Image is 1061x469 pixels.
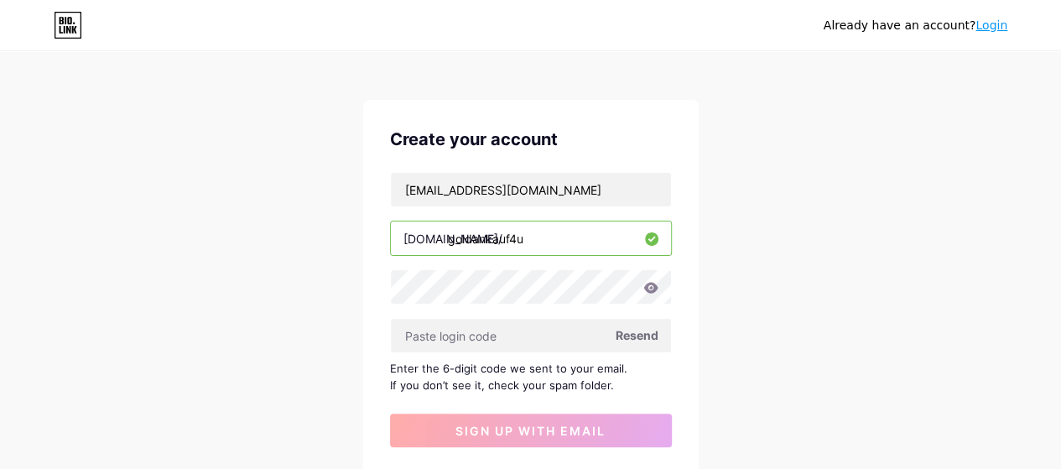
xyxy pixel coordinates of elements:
[390,414,672,447] button: sign up with email
[391,319,671,352] input: Paste login code
[824,17,1007,34] div: Already have an account?
[455,424,606,438] span: sign up with email
[390,360,672,393] div: Enter the 6-digit code we sent to your email. If you don’t see it, check your spam folder.
[391,173,671,206] input: Email
[975,18,1007,32] a: Login
[390,127,672,152] div: Create your account
[616,326,658,344] span: Resend
[391,221,671,255] input: username
[403,230,502,248] div: [DOMAIN_NAME]/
